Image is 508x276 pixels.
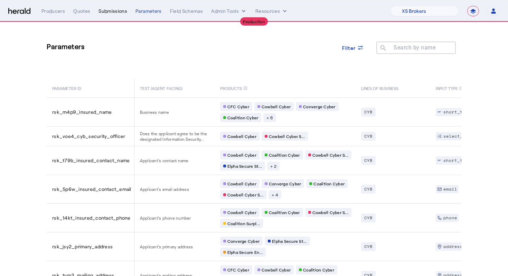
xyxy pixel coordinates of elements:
[364,109,373,115] span: CYB
[227,181,256,186] span: Cowbell Cyber
[443,244,463,249] span: address
[211,8,247,15] button: internal dropdown menu
[459,84,463,92] mat-icon: info_outline
[227,249,263,255] span: Elpha Secure En...
[170,8,203,15] div: Field Schemas
[52,109,112,116] span: rsk_m4p9_insured_name
[227,152,256,158] span: Cowbell Cyber
[73,8,90,15] div: Quotes
[443,109,471,115] span: short_text
[220,84,242,91] span: PRODUCTS
[227,134,256,139] span: Cowbell Cyber
[272,192,278,197] span: + 4
[272,238,307,244] span: Elpha Secure St...
[443,134,471,139] span: select_one
[337,42,370,54] button: Filter
[262,104,291,109] span: Cowbell Cyber
[269,181,301,186] span: Converge Cyber
[227,221,260,226] span: Coalition Surpl...
[443,215,457,221] span: phone
[52,157,130,164] span: rsk_t79b_insured_contact_name
[140,158,209,163] span: Applicant's contact name
[47,42,84,62] h3: Parameters
[443,158,471,163] span: short_text
[312,152,349,158] span: Cowbell Cyber S...
[41,8,65,15] div: Producers
[52,186,131,193] span: rsk_5p6w_insured_contact_email
[443,186,457,192] span: email
[227,192,264,197] span: Cowbell Cyber S...
[52,133,125,140] span: rsk_voe4_cyb_security_officer
[227,115,258,120] span: Coalition Cyber
[240,17,268,26] div: Production
[312,210,349,215] span: Cowbell Cyber S...
[303,267,334,273] span: Coalition Cyber
[376,44,388,53] mat-icon: search
[227,267,249,273] span: CFC Cyber
[394,44,435,51] mat-label: Search by name
[364,186,373,192] span: CYB
[135,8,162,15] div: Parameters
[269,134,305,139] span: Cowbell Cyber S...
[98,8,127,15] div: Submissions
[8,8,30,15] img: Herald Logo
[364,215,373,221] span: CYB
[140,131,209,142] span: Does the applicant agree to be the designated Information Security Contact?
[52,84,81,91] span: PARAMETER ID
[140,215,209,221] span: Applicant's phone number
[364,134,373,139] span: CYB
[269,152,300,158] span: Coalition Cyber
[227,104,249,109] span: CFC Cyber
[140,244,209,249] span: Applicant's primary address
[227,210,256,215] span: Cowbell Cyber
[303,104,336,109] span: Converge Cyber
[140,84,209,91] span: TEXT (Agent Facing)
[361,84,398,91] span: LINES OF BUSINESS
[342,44,356,52] span: Filter
[140,109,209,115] span: Business name
[313,181,345,186] span: Coalition Cyber
[52,243,113,250] span: rsk_jsy2_primary_address
[436,84,458,91] span: INPUT TYPE
[270,163,276,169] span: + 2
[266,115,273,120] span: + 6
[140,186,209,192] span: Applicant's email address
[52,214,131,221] span: rsk_14kt_insured_contact_phone
[269,210,300,215] span: Coalition Cyber
[227,163,262,169] span: Elpha Secure St...
[227,238,260,244] span: Converge Cyber
[243,84,247,92] mat-icon: info_outline
[364,244,373,249] span: CYB
[255,8,288,15] button: Resources dropdown menu
[262,267,291,273] span: Cowbell Cyber
[364,158,373,163] span: CYB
